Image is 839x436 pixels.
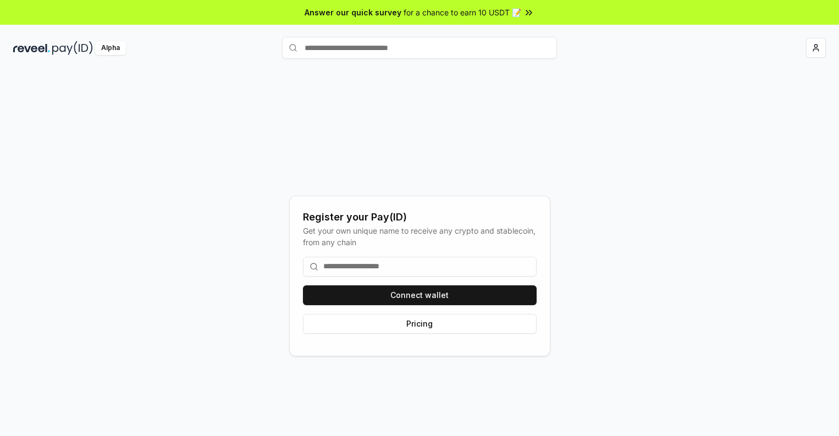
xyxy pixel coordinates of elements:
button: Pricing [303,314,537,334]
span: for a chance to earn 10 USDT 📝 [404,7,521,18]
button: Connect wallet [303,285,537,305]
img: reveel_dark [13,41,50,55]
div: Get your own unique name to receive any crypto and stablecoin, from any chain [303,225,537,248]
div: Register your Pay(ID) [303,209,537,225]
div: Alpha [95,41,126,55]
img: pay_id [52,41,93,55]
span: Answer our quick survey [305,7,401,18]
